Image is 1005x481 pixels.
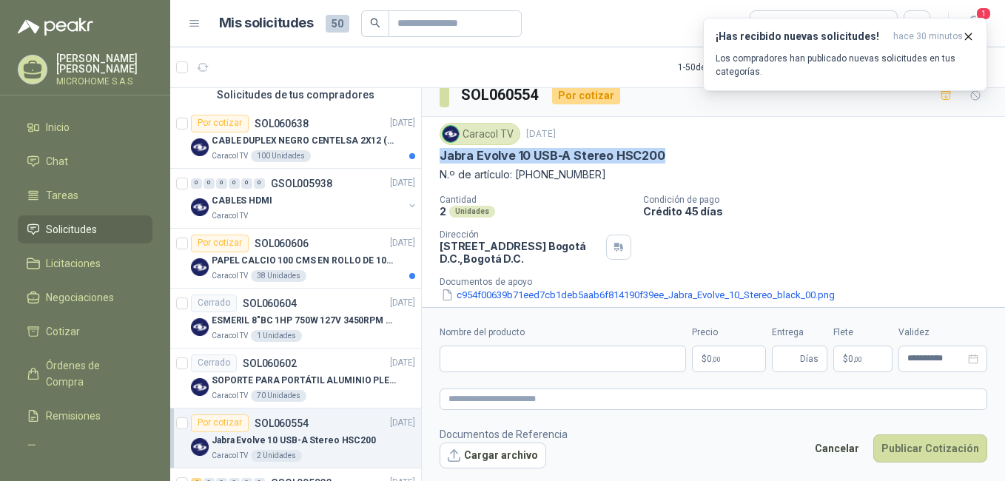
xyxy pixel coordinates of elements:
a: Cotizar [18,317,152,346]
p: [DATE] [390,236,415,250]
button: 1 [961,10,987,37]
label: Flete [833,326,893,340]
button: Cargar archivo [440,443,546,469]
p: SOL060604 [243,298,297,309]
p: PAPEL CALCIO 100 CMS EN ROLLO DE 100 GR [212,254,396,268]
p: $0,00 [692,346,766,372]
p: MICROHOME S.A.S [56,77,152,86]
div: 70 Unidades [251,390,306,402]
p: N.º de artículo: [PHONE_NUMBER] [440,166,987,183]
div: 1 - 50 de 219 [678,55,769,79]
div: 100 Unidades [251,150,311,162]
p: ESMERIL 8"BC 1HP 750W 127V 3450RPM URREA [212,314,396,328]
img: Company Logo [191,438,209,456]
p: [PERSON_NAME] [PERSON_NAME] [56,53,152,74]
p: Caracol TV [212,210,248,222]
img: Logo peakr [18,18,93,36]
button: c954f00639b71eed7cb1deb5aab6f814190f39ee_Jabra_Evolve_10_Stereo_black_00.png [440,287,836,303]
p: Dirección [440,229,600,240]
span: Solicitudes [46,221,97,238]
p: GSOL005938 [271,178,332,189]
a: Por cotizarSOL060554[DATE] Company LogoJabra Evolve 10 USB-A Stereo HSC200Caracol TV2 Unidades [170,408,421,468]
span: hace 30 minutos [893,30,963,43]
p: Caracol TV [212,150,248,162]
img: Company Logo [191,318,209,336]
p: $ 0,00 [833,346,893,372]
span: Chat [46,153,68,169]
p: CABLE DUPLEX NEGRO CENTELSA 2X12 (COLOR NEGRO) [212,134,396,148]
a: Licitaciones [18,249,152,277]
label: Precio [692,326,766,340]
a: Chat [18,147,152,175]
img: Company Logo [191,378,209,396]
p: [DATE] [526,127,556,141]
div: 0 [241,178,252,189]
p: SOPORTE PARA PORTÁTIL ALUMINIO PLEGABLE VTA [212,374,396,388]
div: Unidades [449,206,495,218]
span: 50 [326,15,349,33]
div: Por cotizar [191,115,249,132]
a: Configuración [18,436,152,464]
div: 0 [191,178,202,189]
a: Negociaciones [18,283,152,312]
a: 0 0 0 0 0 0 GSOL005938[DATE] Company LogoCABLES HDMICaracol TV [191,175,418,222]
a: CerradoSOL060602[DATE] Company LogoSOPORTE PARA PORTÁTIL ALUMINIO PLEGABLE VTACaracol TV70 Unidades [170,349,421,408]
p: 2 [440,205,446,218]
p: [DATE] [390,416,415,430]
p: CABLES HDMI [212,194,272,208]
span: $ [843,354,848,363]
p: SOL060602 [243,358,297,369]
img: Company Logo [443,126,459,142]
a: Órdenes de Compra [18,351,152,396]
a: Por cotizarSOL060638[DATE] Company LogoCABLE DUPLEX NEGRO CENTELSA 2X12 (COLOR NEGRO)Caracol TV10... [170,109,421,169]
span: Tareas [46,187,78,203]
p: Documentos de apoyo [440,277,999,287]
p: [DATE] [390,296,415,310]
div: 0 [229,178,240,189]
div: 0 [204,178,215,189]
h1: Mis solicitudes [219,13,314,34]
p: Jabra Evolve 10 USB-A Stereo HSC200 [440,148,665,164]
img: Company Logo [191,198,209,216]
p: [DATE] [390,176,415,190]
a: Remisiones [18,402,152,430]
a: Solicitudes [18,215,152,243]
button: Publicar Cotización [873,434,987,462]
a: Por cotizarSOL060606[DATE] Company LogoPAPEL CALCIO 100 CMS EN ROLLO DE 100 GRCaracol TV38 Unidades [170,229,421,289]
p: SOL060638 [255,118,309,129]
label: Validez [898,326,987,340]
p: Documentos de Referencia [440,426,568,443]
span: Configuración [46,442,111,458]
div: Por cotizar [191,235,249,252]
span: ,00 [712,355,721,363]
img: Company Logo [191,258,209,276]
p: Caracol TV [212,270,248,282]
span: 0 [848,354,862,363]
div: Cerrado [191,295,237,312]
div: 1 Unidades [251,330,302,342]
div: Solicitudes de tus compradores [170,81,421,109]
h3: SOL060554 [461,84,540,107]
p: SOL060554 [255,418,309,428]
a: Inicio [18,113,152,141]
button: ¡Has recibido nuevas solicitudes!hace 30 minutos Los compradores han publicado nuevas solicitudes... [703,18,987,91]
span: 0 [707,354,721,363]
div: Caracol TV [440,123,520,145]
p: Jabra Evolve 10 USB-A Stereo HSC200 [212,434,376,448]
button: Cancelar [807,434,867,462]
label: Entrega [772,326,827,340]
span: Órdenes de Compra [46,357,138,390]
div: Cerrado [191,354,237,372]
span: Remisiones [46,408,101,424]
img: Company Logo [191,138,209,156]
p: Condición de pago [643,195,999,205]
p: SOL060606 [255,238,309,249]
p: Crédito 45 días [643,205,999,218]
a: CerradoSOL060604[DATE] Company LogoESMERIL 8"BC 1HP 750W 127V 3450RPM URREACaracol TV1 Unidades [170,289,421,349]
span: ,00 [853,355,862,363]
p: [STREET_ADDRESS] Bogotá D.C. , Bogotá D.C. [440,240,600,265]
span: search [370,18,380,28]
span: Cotizar [46,323,80,340]
label: Nombre del producto [440,326,686,340]
div: 0 [216,178,227,189]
